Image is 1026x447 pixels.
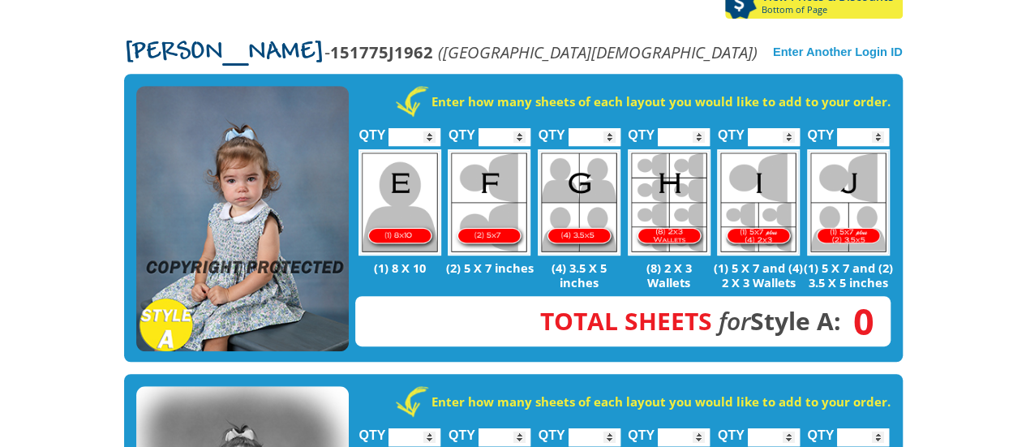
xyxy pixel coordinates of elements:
[719,304,750,337] em: for
[540,304,712,337] span: Total Sheets
[448,149,530,256] img: F
[449,110,475,150] label: QTY
[717,149,800,256] img: I
[807,110,834,150] label: QTY
[628,149,710,256] img: H
[534,260,625,290] p: (4) 3.5 X 5 inches
[358,149,441,256] img: E
[624,260,714,290] p: (8) 2 X 3 Wallets
[718,110,745,150] label: QTY
[124,43,758,62] p: -
[841,312,874,330] span: 0
[358,110,385,150] label: QTY
[804,260,894,290] p: (1) 5 X 7 and (2) 3.5 X 5 inches
[330,41,433,63] strong: 151775J1962
[438,41,758,63] em: ([GEOGRAPHIC_DATA][DEMOGRAPHIC_DATA])
[714,260,804,290] p: (1) 5 X 7 and (4) 2 X 3 Wallets
[136,86,349,352] img: STYLE A
[431,393,891,410] strong: Enter how many sheets of each layout you would like to add to your order.
[539,110,565,150] label: QTY
[762,5,903,15] span: Bottom of Page
[538,149,620,256] img: G
[444,260,534,275] p: (2) 5 X 7 inches
[773,45,903,58] a: Enter Another Login ID
[628,110,655,150] label: QTY
[431,93,891,110] strong: Enter how many sheets of each layout you would like to add to your order.
[807,149,890,256] img: J
[124,40,324,66] span: [PERSON_NAME]
[540,304,841,337] strong: Style A:
[355,260,445,275] p: (1) 8 X 10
